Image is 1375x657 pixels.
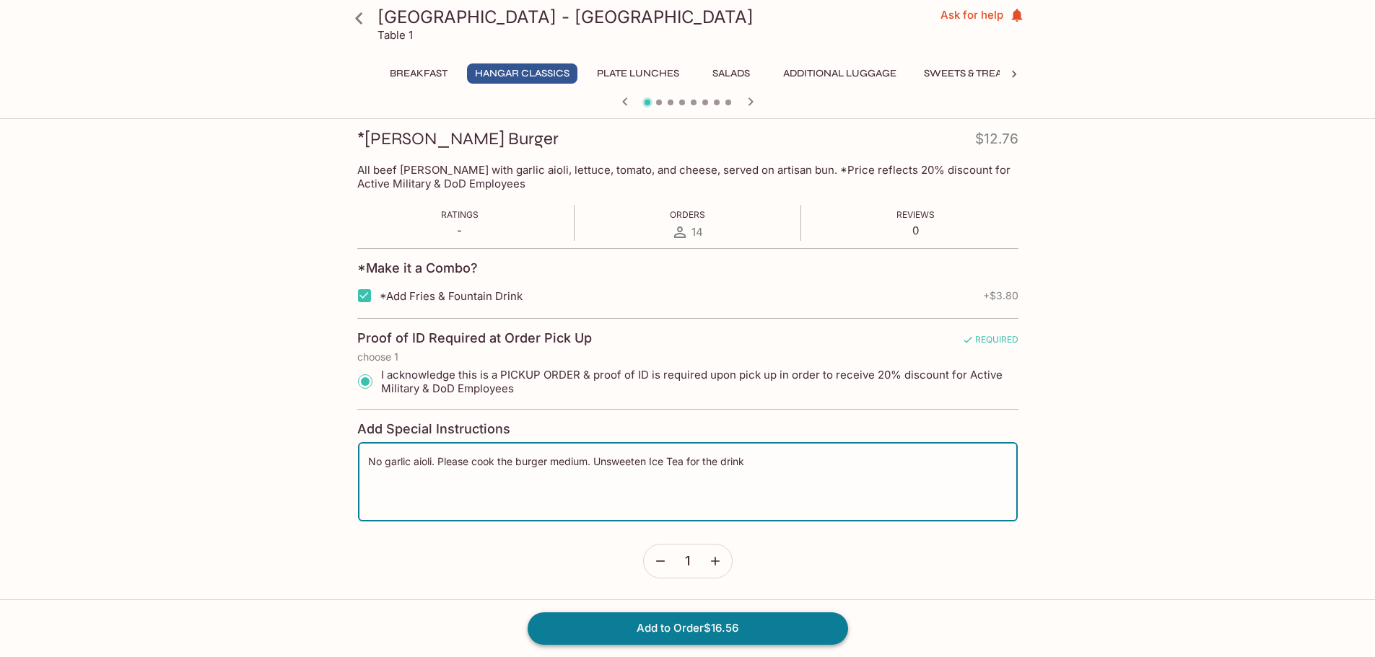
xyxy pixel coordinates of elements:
[691,225,703,239] span: 14
[381,368,1007,395] span: I acknowledge this is a PICKUP ORDER & proof of ID is required upon pick up in order to receive 2...
[589,63,687,84] button: Plate Lunches
[962,334,1018,350] span: REQUIRED
[357,260,478,276] h4: *Make it a Combo?
[357,330,592,346] h4: Proof of ID Required at Order Pick Up
[357,421,1018,437] h4: Add Special Instructions
[357,128,559,150] h3: *[PERSON_NAME] Burger
[528,612,848,644] button: Add to Order$16.56
[441,209,479,220] span: Ratings
[441,224,479,237] p: -
[975,128,1018,156] h4: $12.76
[377,6,940,28] h3: [GEOGRAPHIC_DATA] - [GEOGRAPHIC_DATA]
[896,209,935,220] span: Reviews
[670,209,705,220] span: Orders
[467,63,577,84] button: Hangar Classics
[983,290,1018,301] span: + $3.80
[775,63,904,84] button: Additional Luggage
[382,63,455,84] button: Breakfast
[685,553,690,569] span: 1
[699,63,764,84] button: Salads
[896,224,935,237] p: 0
[916,63,1021,84] button: Sweets & Treats
[380,289,523,303] span: *Add Fries & Fountain Drink
[357,163,1018,190] p: All beef [PERSON_NAME] with garlic aioli, lettuce, tomato, and cheese, served on artisan bun. *Pr...
[377,28,413,42] p: Table 1
[357,351,1018,363] p: choose 1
